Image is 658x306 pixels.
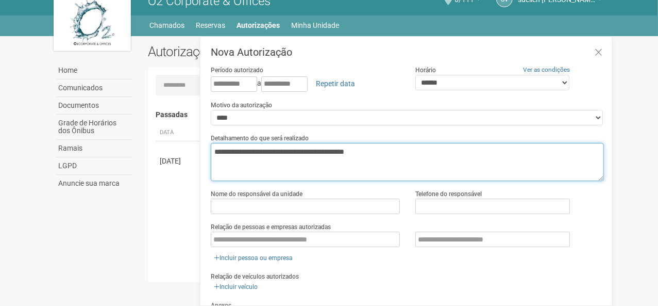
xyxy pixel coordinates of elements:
h3: Nova Autorização [211,47,604,57]
a: Home [56,62,132,79]
a: Incluir pessoa ou empresa [211,252,296,264]
a: Autorizações [237,18,280,33]
div: [DATE] [160,156,198,166]
label: Telefone do responsável [415,189,482,199]
a: Reservas [196,18,226,33]
label: Relação de veículos autorizados [211,272,299,281]
h2: Autorizações [148,44,368,59]
th: Data [156,124,202,141]
a: Anuncie sua marca [56,175,132,192]
label: Nome do responsável da unidade [211,189,302,199]
a: Chamados [150,18,185,33]
a: Grade de Horários dos Ônibus [56,115,132,140]
a: Incluir veículo [211,281,261,293]
a: Ver as condições [523,66,570,73]
label: Detalhamento do que será realizado [211,134,309,143]
h4: Passadas [156,111,597,119]
a: Ramais [56,140,132,157]
a: LGPD [56,157,132,175]
label: Relação de pessoas e empresas autorizadas [211,222,331,232]
label: Período autorizado [211,66,263,75]
div: a [211,75,400,92]
a: Documentos [56,97,132,115]
a: Repetir data [309,75,362,92]
a: Minha Unidade [292,18,340,33]
label: Horário [415,66,436,75]
label: Motivo da autorização [211,101,272,110]
a: Comunicados [56,79,132,97]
